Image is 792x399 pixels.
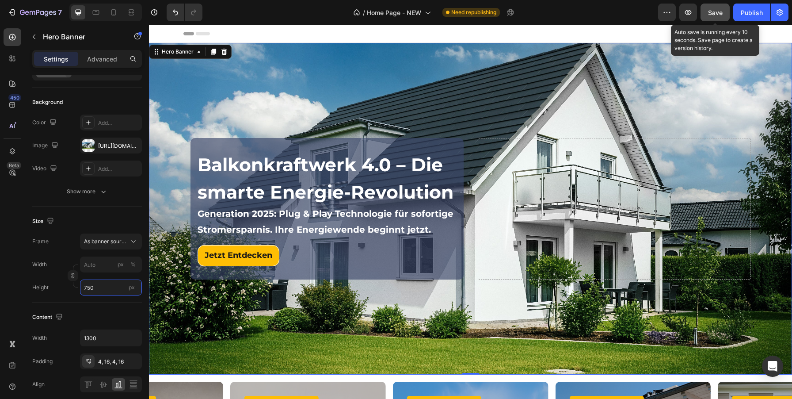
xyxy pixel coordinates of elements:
button: Show more [32,184,142,199]
div: Hero Banner [11,23,46,31]
button: Publish [733,4,770,21]
div: Align [32,380,45,388]
div: Drop element here [447,180,494,188]
span: px [129,284,135,291]
p: NEU ｜ 0 % MwSt. [267,373,324,381]
div: 4, 16, 4, 16 [98,358,140,366]
div: Video [32,163,59,175]
label: Frame [32,238,49,246]
div: Add... [98,119,140,127]
div: Width [32,334,47,342]
button: px [128,259,138,270]
div: px [118,261,124,269]
div: [URL][DOMAIN_NAME] [98,142,140,150]
div: 450 [8,94,21,101]
input: px% [80,257,142,272]
button: 7 [4,4,66,21]
button: % [115,259,126,270]
div: Padding [32,357,53,365]
p: Advanced [87,54,117,64]
div: Publish [741,8,763,17]
div: Open Intercom Messenger [762,356,783,377]
button: As banner source [80,234,142,249]
p: NEU ｜ 0 % MwSt. [592,373,648,381]
div: Background [32,98,63,106]
p: Hero Banner [43,31,118,42]
label: Height [32,284,49,292]
div: Image [32,140,60,152]
div: Size [32,215,56,227]
input: px [80,280,142,295]
div: Color [32,117,58,129]
div: Show more [67,187,108,196]
div: Content [32,311,65,323]
span: Save [708,9,723,16]
span: Need republishing [451,8,496,16]
iframe: Design area [149,25,792,399]
div: Add... [98,165,140,173]
div: Beta [7,162,21,169]
span: / [363,8,365,17]
span: As banner source [84,238,127,246]
div: Undo/Redo [167,4,202,21]
p: 7 [58,7,62,18]
p: Settings [44,54,69,64]
input: Auto [80,330,141,346]
button: Save [701,4,730,21]
label: Width [32,261,47,269]
p: NEU ｜ 0 % MwSt. [429,373,486,381]
span: Home Page - NEW [367,8,421,17]
p: NEU ｜ 0 % MwSt. [104,373,161,381]
div: % [130,261,136,269]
